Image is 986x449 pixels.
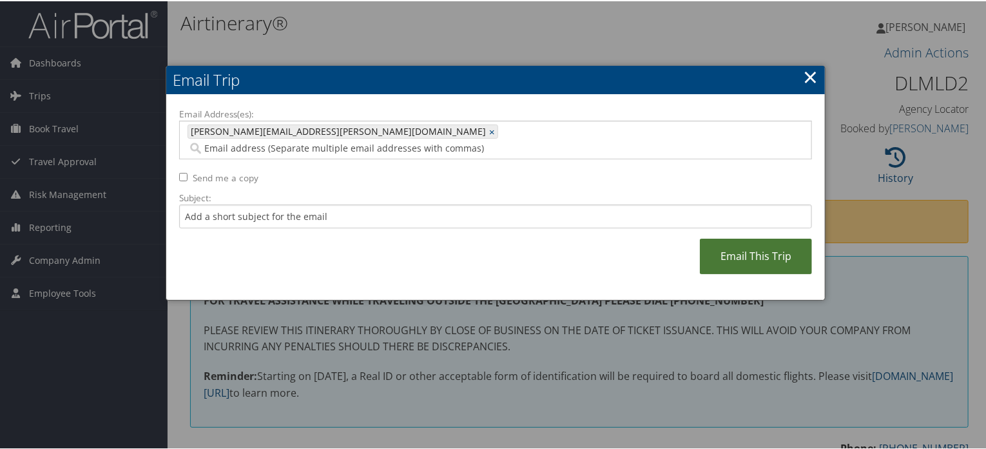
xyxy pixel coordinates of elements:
span: [PERSON_NAME][EMAIL_ADDRESS][PERSON_NAME][DOMAIN_NAME] [188,124,486,137]
label: Email Address(es): [179,106,812,119]
label: Subject: [179,190,812,203]
a: Email This Trip [700,237,812,273]
h2: Email Trip [166,65,825,93]
input: Email address (Separate multiple email addresses with commas) [188,141,578,154]
label: Send me a copy [193,170,258,183]
a: × [803,63,818,88]
input: Add a short subject for the email [179,203,812,227]
a: × [489,124,498,137]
